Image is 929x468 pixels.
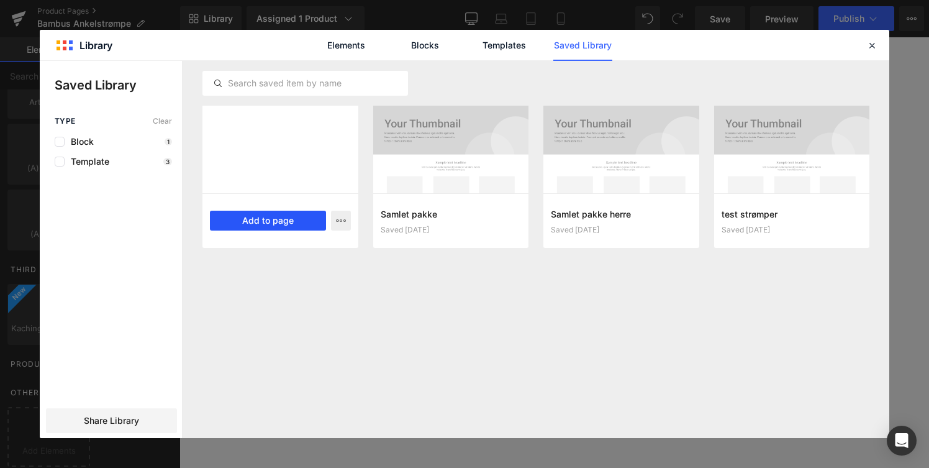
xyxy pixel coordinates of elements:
[153,117,172,126] span: Clear
[317,30,376,61] a: Elements
[396,30,455,61] a: Blocks
[474,30,533,61] a: Templates
[163,158,172,165] p: 3
[887,426,917,456] div: Open Intercom Messenger
[381,226,522,234] div: Saved [DATE]
[65,157,109,167] span: Template
[210,211,326,231] button: Add to page
[165,138,172,145] p: 1
[551,226,692,234] div: Saved [DATE]
[553,30,612,61] a: Saved Library
[551,208,692,221] h3: Samlet pakke herre
[722,208,863,221] h3: test strømper
[65,137,94,147] span: Block
[203,76,407,91] input: Search saved item by name
[55,117,76,126] span: Type
[55,76,182,94] p: Saved Library
[722,226,863,234] div: Saved [DATE]
[381,208,522,221] h3: Samlet pakke
[84,415,139,427] span: Share Library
